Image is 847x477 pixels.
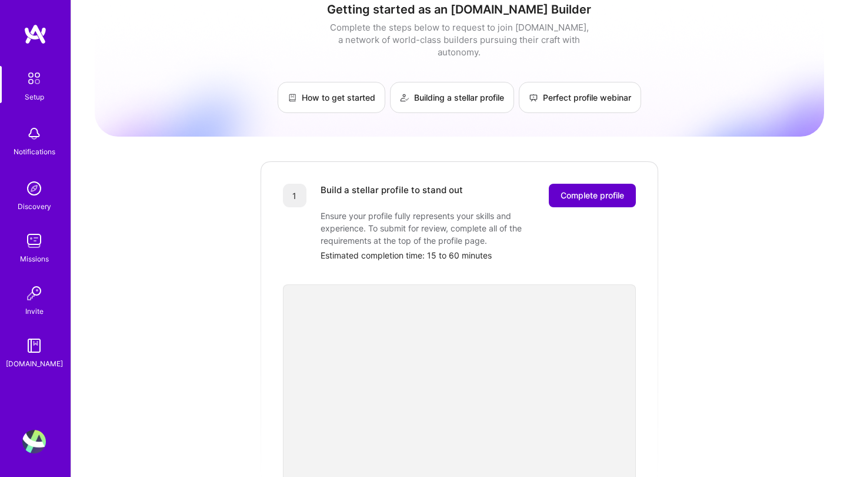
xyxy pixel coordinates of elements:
div: Invite [25,305,44,317]
img: Invite [22,281,46,305]
div: [DOMAIN_NAME] [6,357,63,370]
a: User Avatar [19,430,49,453]
img: How to get started [288,93,297,102]
div: Build a stellar profile to stand out [321,184,463,207]
img: logo [24,24,47,45]
img: bell [22,122,46,145]
img: User Avatar [22,430,46,453]
img: Building a stellar profile [400,93,409,102]
img: Perfect profile webinar [529,93,538,102]
div: Setup [25,91,44,103]
div: Complete the steps below to request to join [DOMAIN_NAME], a network of world-class builders purs... [327,21,592,58]
h1: Getting started as an [DOMAIN_NAME] Builder [95,2,824,16]
button: Complete profile [549,184,636,207]
div: 1 [283,184,306,207]
a: Building a stellar profile [390,82,514,113]
img: discovery [22,177,46,200]
span: Complete profile [561,190,624,201]
img: setup [22,66,46,91]
div: Ensure your profile fully represents your skills and experience. To submit for review, complete a... [321,210,556,247]
div: Discovery [18,200,51,213]
div: Estimated completion time: 15 to 60 minutes [321,249,636,261]
a: How to get started [278,82,385,113]
img: teamwork [22,229,46,253]
div: Missions [20,253,49,265]
img: guide book [22,334,46,357]
div: Notifications [14,145,55,158]
a: Perfect profile webinar [519,82,641,113]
